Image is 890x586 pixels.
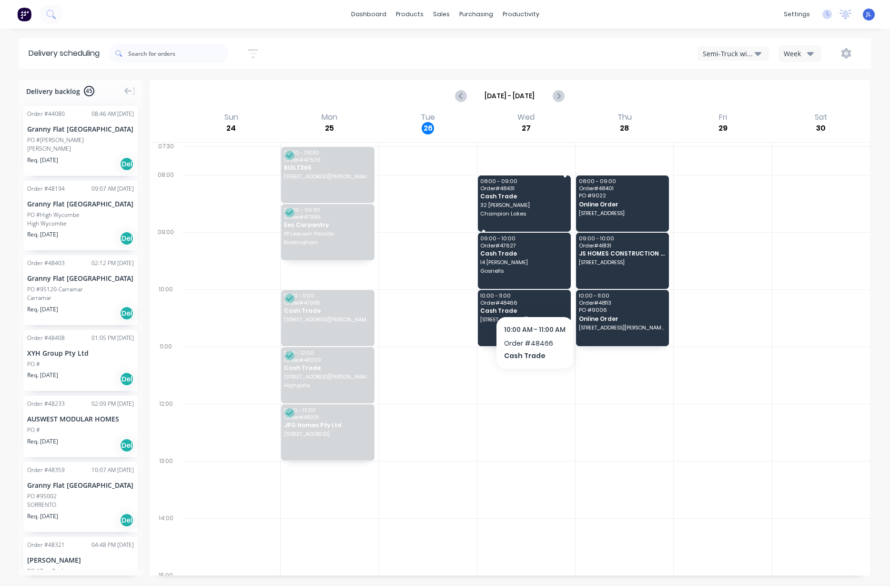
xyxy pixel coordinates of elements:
div: 01:05 PM [DATE] [91,334,134,342]
div: PO # [27,426,40,434]
div: Order # 44080 [27,110,65,118]
div: Delivery scheduling [19,38,109,69]
div: Order # 48233 [27,400,65,408]
div: 13:00 [150,455,182,513]
div: Order # 48408 [27,334,65,342]
div: settings [779,7,815,21]
span: 08:00 - 09:00 [480,178,567,184]
div: 07:30 [150,141,182,169]
span: [STREET_ADDRESS][PERSON_NAME] [284,174,371,179]
div: 04:48 PM [DATE] [91,541,134,549]
div: sales [428,7,455,21]
div: Del [120,157,134,171]
span: Order # 47989 [284,214,371,220]
div: Sat [812,113,830,122]
div: High Wycombe [27,219,134,228]
div: 29 [717,122,729,134]
span: Order # 48431 [480,185,567,191]
span: 10:00 - 11:00 [480,293,567,298]
span: PO # 9006 [579,307,666,313]
div: Wed [515,113,537,122]
span: [STREET_ADDRESS] [284,431,371,437]
span: 12:00 - 13:00 [284,407,371,413]
div: 11:00 [150,341,182,398]
span: 14 [PERSON_NAME] [480,259,567,265]
button: Semi-Truck with Hiab [698,46,769,61]
div: Carramar [27,294,134,302]
div: 02:09 PM [DATE] [91,400,134,408]
span: [STREET_ADDRESS] [579,259,666,265]
span: 08:30 - 09:30 [284,207,371,213]
span: 18 Leeuwin Parade [284,231,371,236]
span: JL [866,10,871,19]
span: Order # 47985 [284,300,371,306]
div: Fri [716,113,730,122]
div: products [391,7,428,21]
span: Cash Trade [284,308,371,314]
span: [STREET_ADDRESS][PERSON_NAME] [480,317,567,322]
div: Tue [418,113,438,122]
div: Semi-Truck with Hiab [703,49,755,59]
div: Week [784,49,811,59]
a: dashboard [346,7,391,21]
div: PO #Two Rocks [27,567,67,576]
span: Rockingham [284,239,371,245]
div: Sun [222,113,241,122]
div: SORRENTO [27,501,134,509]
div: Granny Flat [GEOGRAPHIC_DATA] [27,273,134,283]
span: Order # 48131 [579,243,666,248]
div: 26 [422,122,434,134]
div: 10:00 [150,284,182,341]
div: 24 [225,122,237,134]
div: 08:46 AM [DATE] [91,110,134,118]
span: Req. [DATE] [27,305,58,314]
div: Del [120,372,134,386]
div: PO #95120-Carramar [27,285,83,294]
span: JPG Homes Pty Ltd [284,422,371,428]
span: 10:00 - 11:00 [284,293,371,298]
span: Cash Trade [480,250,567,257]
div: PO #High Wycombe [27,211,80,219]
span: [STREET_ADDRESS][PERSON_NAME] [284,374,371,380]
div: productivity [498,7,544,21]
div: 14:00 [150,513,182,570]
span: [STREET_ADDRESS][PERSON_NAME] [579,325,666,330]
div: Granny Flat [GEOGRAPHIC_DATA] [27,124,134,134]
span: 08:00 - 09:00 [579,178,666,184]
span: 09:00 - 10:00 [480,236,567,241]
div: 27 [520,122,532,134]
span: 10:00 - 11:00 [579,293,666,298]
span: [STREET_ADDRESS][PERSON_NAME]. [284,317,371,322]
div: 02:12 PM [DATE] [91,259,134,267]
div: Mon [319,113,340,122]
span: 09:00 - 10:00 [579,236,666,241]
span: Req. [DATE] [27,512,58,521]
span: Order # 48466 [480,300,567,306]
span: Gosnells [480,268,567,274]
span: 07:30 - 08:30 [284,150,371,155]
span: Order # 48113 [579,300,666,306]
span: Req. [DATE] [27,371,58,380]
div: Del [120,513,134,527]
div: AUSWEST MODULAR HOMES [27,414,134,424]
span: 11:00 - 12:00 [284,350,371,356]
span: Order # 47627 [480,243,567,248]
div: 25 [324,122,336,134]
span: Champion Lakes [480,211,567,216]
div: 30 [815,122,827,134]
div: purchasing [455,7,498,21]
div: 10:07 AM [DATE] [91,466,134,474]
span: Req. [DATE] [27,230,58,239]
div: PO # [27,360,40,369]
div: Order # 48403 [27,259,65,267]
span: JS HOMES CONSTRUCTION PTY LTD [579,250,666,257]
button: Week [779,45,821,62]
div: Del [120,231,134,246]
div: 12:00 [150,398,182,455]
div: Granny Flat [GEOGRAPHIC_DATA] [27,480,134,490]
div: XYH Group Pty Ltd [27,348,134,358]
span: Online Order [579,201,666,207]
span: Eez Carpentry [284,222,371,228]
div: PO #95002 [27,492,57,501]
span: BUILT365 [284,164,371,171]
